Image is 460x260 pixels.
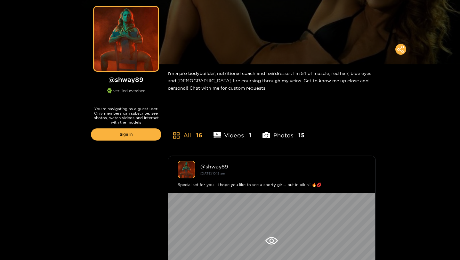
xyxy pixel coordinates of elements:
span: 15 [298,131,304,139]
span: 16 [196,131,202,139]
a: Sign in [91,128,161,141]
p: You're navigating as a guest user. Only members can subscribe, see photos, watch videos and inter... [91,107,161,125]
div: verified member [91,88,161,100]
li: All [168,117,202,146]
div: Special set for you... I hope you like to see a sporty girl... but in bikini! 🔥💋 [178,182,366,188]
div: @ shway89 [200,164,366,169]
small: [DATE] 10:15 am [200,172,225,175]
span: 1 [249,131,251,139]
li: Videos [214,117,252,146]
h1: @ shway89 [91,76,161,84]
li: Photos [262,117,304,146]
img: shway89 [178,161,195,178]
div: I'm a pro bodybuilder, nutritional coach and hairdresser. I'm 5'1 of muscle, red hair, blue eyes ... [168,64,376,97]
span: appstore [173,132,180,139]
